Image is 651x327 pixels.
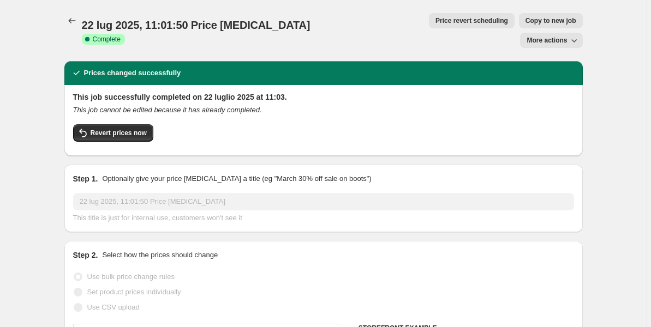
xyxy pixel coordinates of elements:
[525,16,576,25] span: Copy to new job
[435,16,508,25] span: Price revert scheduling
[73,214,242,222] span: This title is just for internal use, customers won't see it
[102,173,371,184] p: Optionally give your price [MEDICAL_DATA] a title (eg "March 30% off sale on boots")
[91,129,147,137] span: Revert prices now
[73,106,262,114] i: This job cannot be edited because it has already completed.
[73,124,153,142] button: Revert prices now
[87,272,175,281] span: Use bulk price change rules
[87,303,140,311] span: Use CSV upload
[93,35,121,44] span: Complete
[527,36,567,45] span: More actions
[519,13,583,28] button: Copy to new job
[102,250,218,261] p: Select how the prices should change
[429,13,515,28] button: Price revert scheduling
[73,250,98,261] h2: Step 2.
[87,288,181,296] span: Set product prices individually
[84,68,181,78] h2: Prices changed successfully
[520,33,582,48] button: More actions
[82,19,310,31] span: 22 lug 2025, 11:01:50 Price [MEDICAL_DATA]
[73,92,574,102] h2: This job successfully completed on 22 luglio 2025 at 11:03.
[73,173,98,184] h2: Step 1.
[73,193,574,210] input: 30% off holiday sale
[64,13,80,28] button: Price change jobs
